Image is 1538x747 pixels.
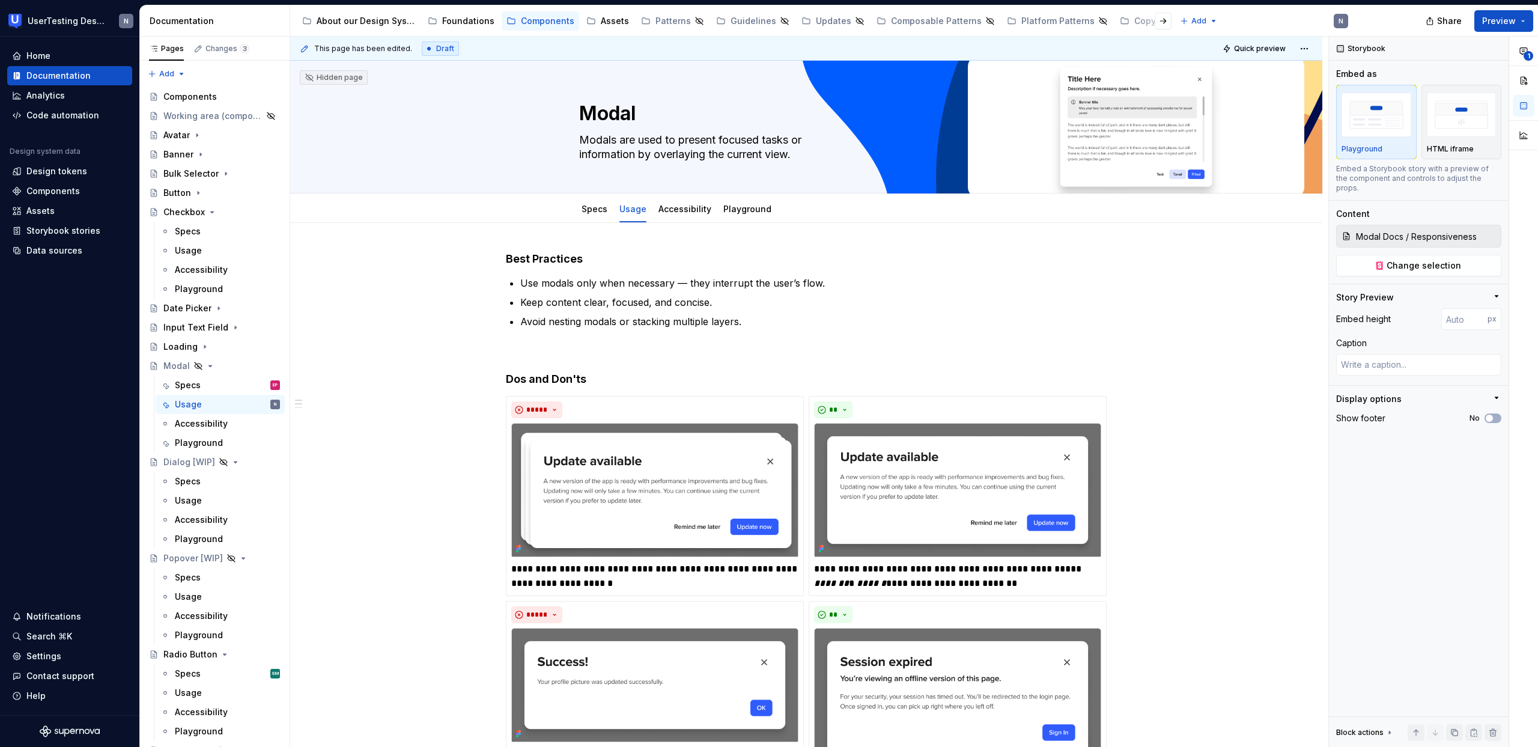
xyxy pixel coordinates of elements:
div: Accessibility [175,418,228,430]
a: Accessibility [156,260,285,279]
a: Foundations [423,11,499,31]
textarea: Modal [577,99,1031,128]
div: Modal [163,360,190,372]
span: Add [1191,16,1206,26]
a: Documentation [7,66,132,85]
a: Usage [156,491,285,510]
strong: Dos and Don'ts [506,373,586,385]
div: Analytics [26,90,65,102]
button: Add [1176,13,1221,29]
a: Accessibility [156,414,285,433]
a: SpecsSM [156,664,285,683]
a: Accessibility [156,510,285,529]
div: Documentation [26,70,91,82]
div: SM [272,668,279,680]
div: Usage [175,591,202,603]
a: Code automation [7,106,132,125]
div: Components [163,91,217,103]
button: Display options [1336,393,1501,405]
div: Caption [1336,337,1367,349]
div: Specs [175,572,201,584]
span: Share [1437,15,1462,27]
a: Updates [797,11,869,31]
div: Home [26,50,50,62]
a: Specs [582,204,607,214]
div: Notifications [26,611,81,623]
div: Accessibility [654,196,716,221]
img: placeholder [1427,93,1497,136]
div: Usage [175,398,202,410]
div: Loading [163,341,198,353]
div: Accessibility [175,264,228,276]
div: Embed height [1336,313,1391,325]
a: Platform Patterns [1002,11,1113,31]
button: UserTesting Design SystemN [2,8,137,34]
div: Playground [175,725,223,737]
a: Usage [619,204,646,214]
div: Hidden page [305,73,363,82]
div: Patterns [655,15,691,27]
a: Usage [156,241,285,260]
a: Components [502,11,579,31]
div: Composable Patterns [891,15,982,27]
div: Playground [175,533,223,545]
div: Help [26,690,46,702]
div: Input Text Field [163,322,228,334]
div: Specs [175,668,201,680]
div: Accessibility [175,610,228,622]
div: Date Picker [163,302,211,314]
div: Foundations [442,15,494,27]
a: Playground [156,722,285,741]
div: Usage [175,245,202,257]
a: Checkbox [144,203,285,222]
div: Playground [175,437,223,449]
div: Changes [205,44,249,53]
a: Popover [WIP] [144,549,285,568]
button: Notifications [7,607,132,626]
div: About our Design System [317,15,416,27]
svg: Supernova Logo [40,725,100,737]
div: Popover [WIP] [163,552,223,564]
span: Preview [1482,15,1516,27]
button: Contact support [7,666,132,686]
a: Accessibility [658,204,711,214]
div: N [274,398,276,410]
button: Change selection [1336,255,1501,276]
div: Documentation [150,15,285,27]
button: placeholderPlayground [1336,85,1417,159]
a: Guidelines [711,11,794,31]
div: Platform Patterns [1021,15,1095,27]
span: This page has been edited. [314,44,412,53]
a: Playground [156,529,285,549]
a: Playground [156,279,285,299]
a: SpecsEP [156,376,285,395]
a: Avatar [144,126,285,145]
a: Playground [156,433,285,453]
a: Specs [156,568,285,587]
div: Usage [175,687,202,699]
button: Share [1420,10,1470,32]
a: Modal [144,356,285,376]
div: Avatar [163,129,190,141]
a: Home [7,46,132,66]
div: Pages [149,44,184,53]
div: Specs [175,475,201,487]
a: Usage [156,587,285,606]
a: Settings [7,647,132,666]
div: Usage [615,196,651,221]
div: Playground [175,283,223,295]
strong: Best Practices [506,252,583,265]
div: Playground [719,196,776,221]
a: Button [144,183,285,203]
div: Specs [175,225,201,237]
div: Radio Button [163,648,217,660]
a: Analytics [7,86,132,105]
img: 41adf70f-fc1c-4662-8e2d-d2ab9c673b1b.png [8,14,23,28]
span: 3 [240,44,249,53]
a: Components [7,181,132,201]
a: Copy [1115,11,1174,31]
div: Show footer [1336,412,1385,424]
div: Story Preview [1336,291,1394,303]
img: c312d788-433c-46a5-979c-14cc8ff1042c.png [511,628,798,742]
a: Playground [156,626,285,645]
